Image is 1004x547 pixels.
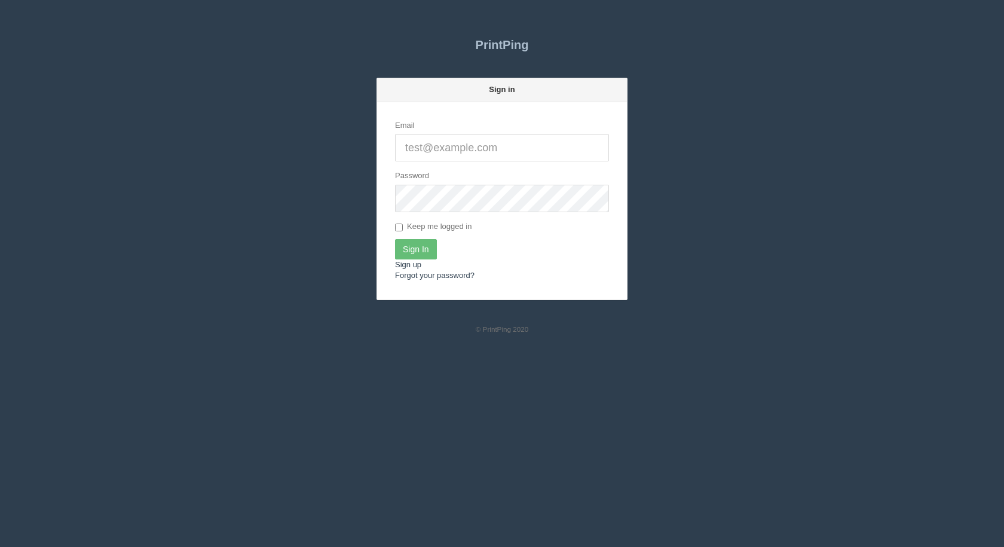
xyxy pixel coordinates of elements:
label: Keep me logged in [395,221,472,233]
input: Sign In [395,239,437,259]
input: test@example.com [395,134,609,161]
a: PrintPing [376,30,627,60]
a: Forgot your password? [395,271,475,280]
input: Keep me logged in [395,224,403,231]
small: © PrintPing 2020 [476,325,529,333]
a: Sign up [395,260,421,269]
label: Email [395,120,415,132]
label: Password [395,170,429,182]
strong: Sign in [489,85,515,94]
